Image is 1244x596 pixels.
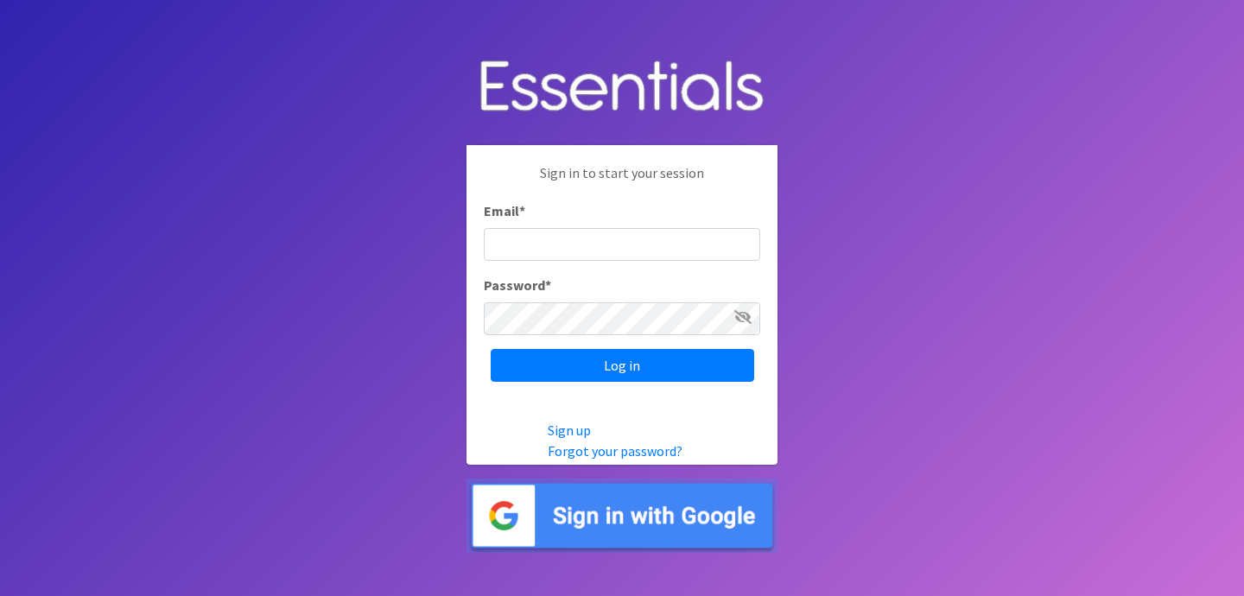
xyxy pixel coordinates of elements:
[466,43,777,132] img: Human Essentials
[484,275,551,295] label: Password
[484,162,760,200] p: Sign in to start your session
[484,200,525,221] label: Email
[545,276,551,294] abbr: required
[491,349,754,382] input: Log in
[519,202,525,219] abbr: required
[548,442,682,460] a: Forgot your password?
[548,422,591,439] a: Sign up
[466,479,777,554] img: Sign in with Google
